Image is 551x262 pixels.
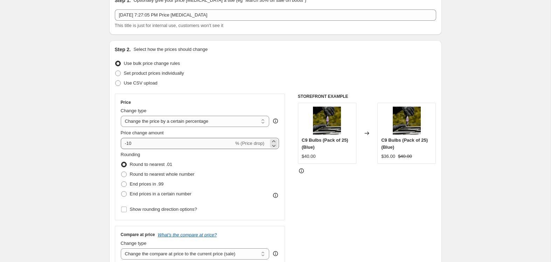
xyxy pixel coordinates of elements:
[133,46,208,53] p: Select how the prices should change
[121,108,147,113] span: Change type
[121,138,234,149] input: -15
[124,70,184,76] span: Set product prices individually
[130,181,164,187] span: End prices in .99
[115,46,131,53] h2: Step 2.
[121,152,140,157] span: Rounding
[272,250,279,257] div: help
[298,94,436,99] h6: STOREFRONT EXAMPLE
[130,162,172,167] span: Round to nearest .01
[130,207,197,212] span: Show rounding direction options?
[235,141,264,146] span: % (Price drop)
[313,107,341,135] img: BSL-HOLIDAY_08A3231_80x.png
[158,232,217,237] button: What's the compare at price?
[381,153,395,160] div: $36.00
[398,153,412,160] strike: $40.00
[124,80,158,86] span: Use CSV upload
[121,100,131,105] h3: Price
[393,107,421,135] img: BSL-HOLIDAY_08A3231_80x.png
[115,23,223,28] span: This title is just for internal use, customers won't see it
[121,130,164,135] span: Price change amount
[121,241,147,246] span: Change type
[381,137,428,150] span: C9 Bulbs (Pack of 25) (Blue)
[115,9,436,21] input: 30% off holiday sale
[272,117,279,125] div: help
[302,137,348,150] span: C9 Bulbs (Pack of 25) (Blue)
[121,232,155,237] h3: Compare at price
[124,61,180,66] span: Use bulk price change rules
[130,191,191,196] span: End prices in a certain number
[130,172,195,177] span: Round to nearest whole number
[302,153,316,160] div: $40.00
